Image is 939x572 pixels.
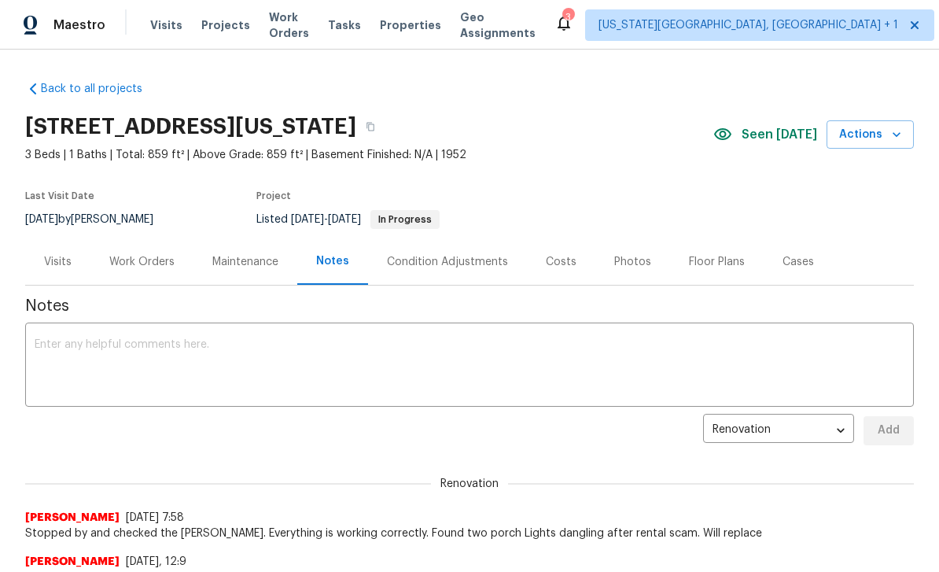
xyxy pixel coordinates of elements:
span: Project [256,191,291,201]
div: Photos [614,254,651,270]
span: Geo Assignments [460,9,536,41]
div: Notes [316,253,349,269]
span: Properties [380,17,441,33]
span: Actions [839,125,901,145]
span: [DATE] [328,214,361,225]
span: Notes [25,298,914,314]
div: Floor Plans [689,254,745,270]
span: Last Visit Date [25,191,94,201]
span: Work Orders [269,9,309,41]
span: - [291,214,361,225]
span: Projects [201,17,250,33]
span: [PERSON_NAME] [25,554,120,570]
span: Visits [150,17,182,33]
div: Costs [546,254,576,270]
div: Maintenance [212,254,278,270]
span: Tasks [328,20,361,31]
div: Cases [782,254,814,270]
button: Copy Address [356,113,385,141]
span: Renovation [431,476,508,492]
span: Maestro [53,17,105,33]
div: Condition Adjustments [387,254,508,270]
span: [DATE], 12:9 [126,556,186,567]
div: Work Orders [109,254,175,270]
span: [DATE] [25,214,58,225]
h2: [STREET_ADDRESS][US_STATE] [25,119,356,135]
span: [DATE] [291,214,324,225]
button: Actions [827,120,914,149]
span: Seen [DATE] [742,127,817,142]
span: Stopped by and checked the [PERSON_NAME]. Everything is working correctly. Found two porch Lights... [25,526,914,541]
span: Listed [256,214,440,225]
div: 3 [562,9,573,25]
span: [DATE] 7:58 [126,512,184,523]
div: Visits [44,254,72,270]
div: by [PERSON_NAME] [25,210,172,229]
div: Renovation [703,411,854,450]
a: Back to all projects [25,81,176,97]
span: [US_STATE][GEOGRAPHIC_DATA], [GEOGRAPHIC_DATA] + 1 [598,17,898,33]
span: [PERSON_NAME] [25,510,120,526]
span: 3 Beds | 1 Baths | Total: 859 ft² | Above Grade: 859 ft² | Basement Finished: N/A | 1952 [25,147,713,163]
span: In Progress [372,215,438,224]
